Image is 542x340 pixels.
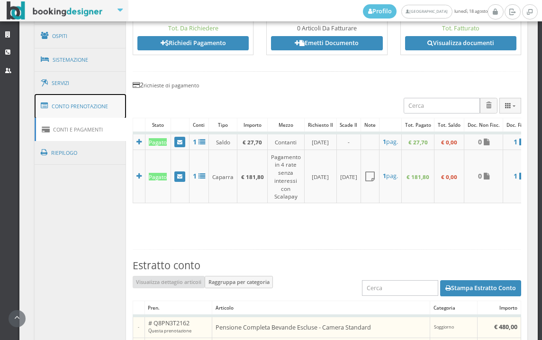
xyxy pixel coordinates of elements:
[193,171,197,180] b: 1
[383,172,386,180] b: 1
[148,328,191,334] small: Questa prenotazione
[404,98,480,113] input: Cerca
[507,172,532,180] a: 1
[337,118,361,132] div: Scade il
[145,118,170,132] div: Stato
[494,323,517,331] b: € 480,00
[430,301,477,314] div: Categoria
[363,4,488,19] span: lunedì, 18 agosto
[148,320,208,334] h5: # Q8PN3T2162
[267,133,304,150] td: Contanti
[383,172,398,179] h5: pag.
[35,141,126,165] a: Riepilogo
[478,171,482,180] b: 0
[478,301,521,314] div: Importo
[383,138,398,145] a: 1pag.
[145,301,212,314] div: Pren.
[35,94,126,119] a: Conto Prenotazione
[190,118,208,132] div: Conti
[208,133,237,150] td: Saldo
[383,138,398,145] h5: pag.
[336,150,361,203] td: [DATE]
[405,25,516,32] h5: Tot. Fatturato
[205,276,273,288] button: Raggruppa per categoria
[305,133,337,150] td: [DATE]
[405,36,516,50] a: Visualizza documenti
[478,137,482,146] b: 0
[209,118,237,132] div: Tipo
[402,118,434,132] div: Tot. Pagato
[305,118,336,132] div: Richiesto il
[440,280,521,296] button: Stampa Estratto Conto
[408,138,428,146] b: € 27,70
[241,173,264,180] b: € 181,80
[193,138,205,146] a: 1
[133,259,521,272] h3: Estratto conto
[35,118,126,142] a: Conti e Pagamenti
[149,138,167,146] div: Pagato
[499,98,521,113] div: Colonne
[193,172,205,180] a: 1
[149,173,167,181] div: Pagato
[35,24,126,48] a: Ospiti
[383,172,398,179] a: 1pag.
[499,98,521,113] button: Columns
[133,316,145,338] td: -
[144,82,199,89] small: richieste di pagamento
[208,150,237,203] td: Caparra
[267,150,304,203] td: Pagamento in 4 rate senza interessi con Scalapay
[514,137,517,146] b: 1
[430,316,478,338] td: Soggiorno
[212,301,430,314] div: Articolo
[7,1,103,20] img: BookingDesigner.com
[193,137,197,146] b: 1
[336,133,361,150] td: -
[216,324,426,331] h5: Pensione Completa Bevande Escluse - Camera Standard
[137,36,249,50] a: Richiedi Pagamento
[237,118,267,132] div: Importo
[441,138,457,146] b: € 0,00
[35,47,126,72] a: Sistemazione
[361,118,379,132] div: Note
[434,118,464,132] div: Tot. Saldo
[305,150,337,203] td: [DATE]
[362,280,438,296] input: Cerca
[271,25,382,32] h5: 0 Articoli Da Fatturare
[243,138,262,146] b: € 27,70
[35,71,126,95] a: Servizi
[464,118,503,132] div: Doc. Non Fisc.
[406,173,429,180] b: € 181,80
[514,171,517,180] b: 1
[441,173,457,180] b: € 0,00
[503,118,535,132] div: Doc. Fiscali
[383,138,386,146] b: 1
[133,81,521,89] h4: 2
[137,25,249,32] h5: Tot. Da Richiedere
[268,118,304,132] div: Mezzo
[271,36,382,50] a: Emetti Documento
[401,5,452,19] a: [GEOGRAPHIC_DATA]
[363,4,397,19] a: Profilo
[507,138,532,146] a: 1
